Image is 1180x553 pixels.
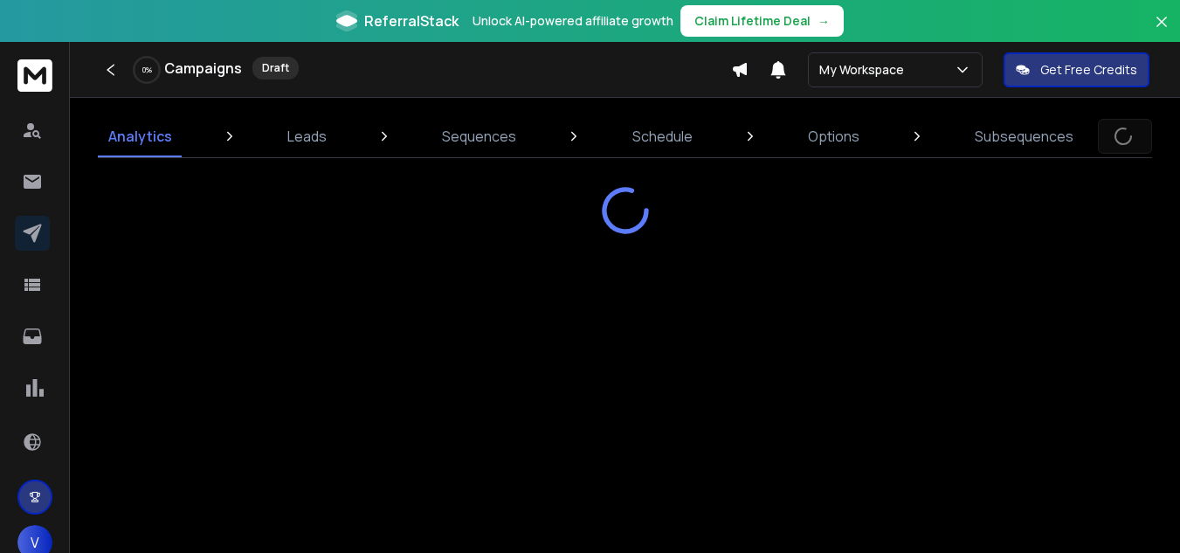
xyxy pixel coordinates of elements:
[364,10,459,31] span: ReferralStack
[1004,52,1149,87] button: Get Free Credits
[442,126,516,147] p: Sequences
[797,115,870,157] a: Options
[808,126,859,147] p: Options
[1150,10,1173,52] button: Close banner
[252,57,299,79] div: Draft
[975,126,1073,147] p: Subsequences
[277,115,337,157] a: Leads
[622,115,703,157] a: Schedule
[819,61,911,79] p: My Workspace
[98,115,183,157] a: Analytics
[287,126,327,147] p: Leads
[431,115,527,157] a: Sequences
[632,126,693,147] p: Schedule
[108,126,172,147] p: Analytics
[164,58,242,79] h1: Campaigns
[1040,61,1137,79] p: Get Free Credits
[818,12,830,30] span: →
[142,65,152,75] p: 0 %
[473,12,673,30] p: Unlock AI-powered affiliate growth
[680,5,844,37] button: Claim Lifetime Deal→
[964,115,1084,157] a: Subsequences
